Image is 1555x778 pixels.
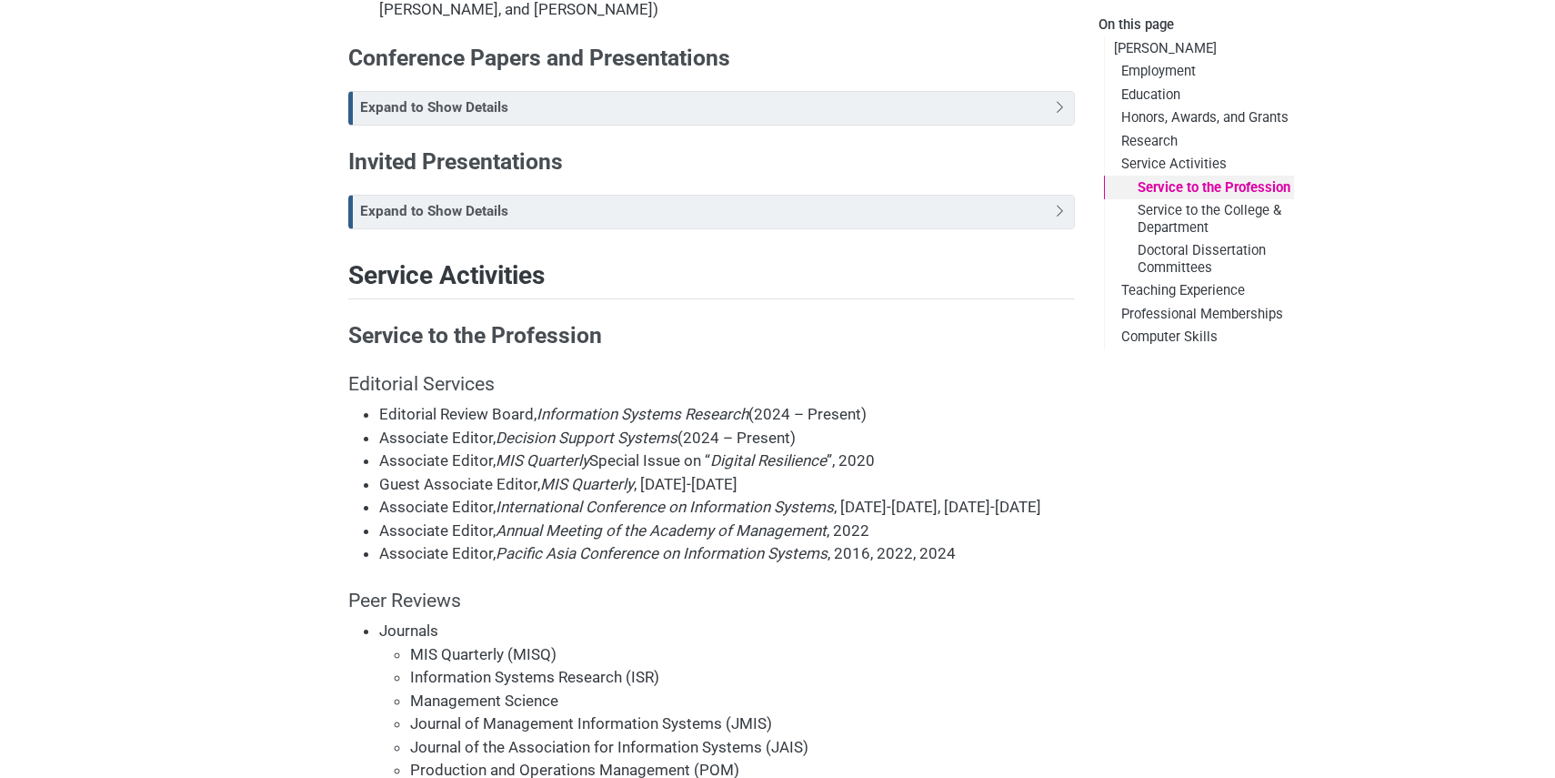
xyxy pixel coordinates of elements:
[410,690,1075,713] li: Management Science
[410,736,1075,760] li: Journal of the Association for Information Systems (JAIS)
[379,542,1075,566] li: Associate Editor, , 2016, 2022, 2024
[410,643,1075,667] li: MIS Quarterly (MISQ)
[348,260,1075,299] h2: Service Activities
[353,92,1074,125] div: Toggle callout
[1104,106,1293,129] a: Honors, Awards, and Grants
[360,97,1049,118] div: Expand to Show Details
[1104,199,1293,239] a: Service to the College & Department
[540,475,634,493] em: MIS Quarterly
[1104,153,1293,176] a: Service Activities
[379,427,1075,450] li: Associate Editor, (2024 – Present)
[1104,326,1293,349] a: Computer Skills
[1104,129,1293,152] a: Research
[379,473,1075,497] li: Guest Associate Editor, , [DATE]-[DATE]
[348,195,1075,229] div: Expand to Show Details
[348,148,1075,176] h3: Invited Presentations
[1104,36,1293,59] a: [PERSON_NAME]
[496,429,677,447] em: Decision Support Systems
[1104,279,1293,302] a: Teaching Experience
[410,666,1075,690] li: Information Systems Research (ISR)
[410,712,1075,736] li: Journal of Management Information Systems (JMIS)
[496,544,828,562] em: Pacific Asia Conference on Information Systems
[348,91,1075,126] div: Expand to Show Details
[496,498,834,516] em: International Conference on Information Systems
[379,496,1075,520] li: Associate Editor, , [DATE]-[DATE], [DATE]-[DATE]
[1099,17,1294,34] h2: On this page
[360,201,1049,222] div: Expand to Show Details
[1104,176,1293,198] a: Service to the Profession
[496,521,827,540] em: Annual Meeting of the Academy of Management
[379,520,1075,543] li: Associate Editor, , 2022
[348,589,1075,612] h4: Peer Reviews
[348,372,1075,396] h4: Editorial Services
[1104,239,1293,279] a: Doctoral Dissertation Committees
[1104,83,1293,106] a: Education
[379,403,1075,427] li: Editorial Review Board, (2024 – Present)
[710,451,827,470] em: Digital Resilience
[1104,60,1293,83] a: Employment
[348,322,1075,349] h3: Service to the Profession
[496,451,589,470] em: MIS Quarterly
[1104,303,1293,326] a: Professional Memberships
[379,450,1075,473] li: Associate Editor, Special Issue on “ ”, 2020
[348,45,1075,72] h3: Conference Papers and Presentations
[353,196,1074,228] div: Toggle callout
[537,405,748,423] em: Information Systems Research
